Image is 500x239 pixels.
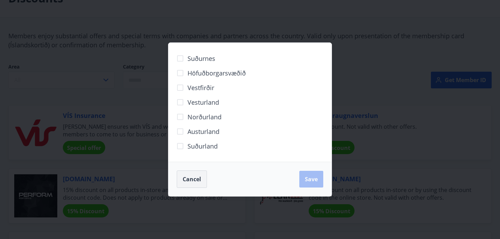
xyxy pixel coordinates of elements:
span: Suðurland [187,142,218,151]
span: Vesturland [187,98,219,107]
span: Vestfirðir [187,83,214,92]
span: Höfuðborgarsvæðið [187,69,246,78]
span: Cancel [183,175,201,183]
span: Norðurland [187,112,222,121]
span: Austurland [187,127,219,136]
button: Cancel [177,170,207,188]
span: Suðurnes [187,54,215,63]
